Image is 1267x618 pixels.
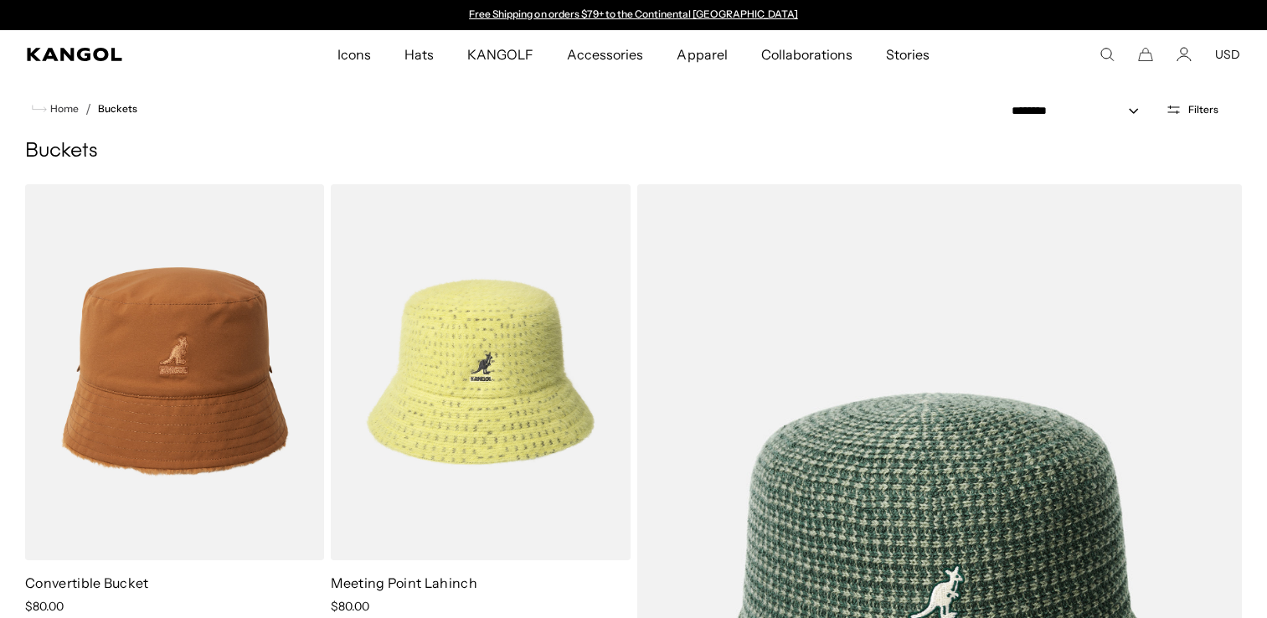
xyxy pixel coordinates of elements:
a: Stories [869,30,946,79]
span: Filters [1188,104,1218,116]
div: 1 of 2 [461,8,806,22]
img: Convertible Bucket [25,184,324,560]
a: Apparel [660,30,744,79]
a: Meeting Point Lahinch [331,574,477,591]
a: Accessories [550,30,660,79]
a: Collaborations [744,30,869,79]
span: KANGOLF [467,30,533,79]
button: Open filters [1156,102,1228,117]
img: Meeting Point Lahinch [331,184,630,560]
span: Apparel [677,30,727,79]
button: Cart [1138,47,1153,62]
span: $80.00 [25,599,64,614]
span: Stories [886,30,930,79]
select: Sort by: Featured [1005,102,1156,120]
a: Home [32,101,79,116]
slideshow-component: Announcement bar [461,8,806,22]
span: Hats [404,30,434,79]
span: Accessories [567,30,643,79]
a: Free Shipping on orders $79+ to the Continental [GEOGRAPHIC_DATA] [469,8,798,20]
button: USD [1215,47,1240,62]
a: Convertible Bucket [25,574,149,591]
div: Announcement [461,8,806,22]
summary: Search here [1100,47,1115,62]
span: $80.00 [331,599,369,614]
a: Buckets [98,103,137,115]
li: / [79,99,91,119]
a: KANGOLF [451,30,550,79]
h1: Buckets [25,139,1242,164]
a: Hats [388,30,451,79]
span: Home [47,103,79,115]
span: Icons [337,30,371,79]
a: Kangol [27,48,223,61]
a: Account [1177,47,1192,62]
a: Icons [321,30,388,79]
span: Collaborations [761,30,852,79]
